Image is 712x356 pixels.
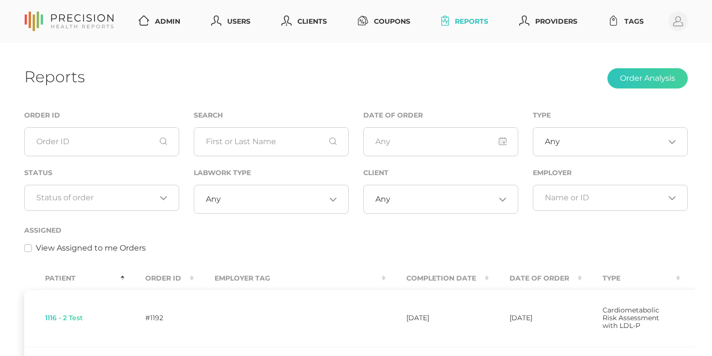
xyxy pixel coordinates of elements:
[24,67,85,86] h1: Reports
[24,267,124,289] th: Patient : activate to sort column descending
[386,267,489,289] th: Completion Date : activate to sort column ascending
[363,185,518,214] div: Search for option
[545,193,665,203] input: Search for option
[363,169,388,177] label: Client
[135,13,184,30] a: Admin
[24,226,62,235] label: Assigned
[533,111,551,119] label: Type
[363,111,423,119] label: Date of Order
[489,289,582,347] td: [DATE]
[278,13,331,30] a: Clients
[604,13,648,30] a: Tags
[375,194,390,204] span: Any
[390,194,495,204] input: Search for option
[206,194,221,204] span: Any
[603,306,659,330] span: Cardiometabolic Risk Assessment with LDL-P
[607,68,688,89] button: Order Analysis
[363,127,518,156] input: Any
[36,242,146,254] label: View Assigned to me Orders
[24,111,60,119] label: Order ID
[533,169,572,177] label: Employer
[545,137,560,147] span: Any
[386,289,489,347] td: [DATE]
[533,185,688,211] div: Search for option
[24,185,179,211] div: Search for option
[194,267,386,289] th: Employer Tag : activate to sort column ascending
[560,137,665,147] input: Search for option
[515,13,581,30] a: Providers
[194,185,349,214] div: Search for option
[221,194,325,204] input: Search for option
[194,169,251,177] label: Labwork Type
[533,127,688,156] div: Search for option
[194,127,349,156] input: First or Last Name
[207,13,254,30] a: Users
[24,127,179,156] input: Order ID
[582,267,680,289] th: Type : activate to sort column ascending
[194,111,223,119] label: Search
[124,267,194,289] th: Order ID : activate to sort column ascending
[489,267,582,289] th: Date Of Order : activate to sort column ascending
[24,169,52,177] label: Status
[354,13,414,30] a: Coupons
[124,289,194,347] td: #1192
[437,13,492,30] a: Reports
[45,313,83,322] span: 1116 - 2 Test
[36,193,156,203] input: Search for option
